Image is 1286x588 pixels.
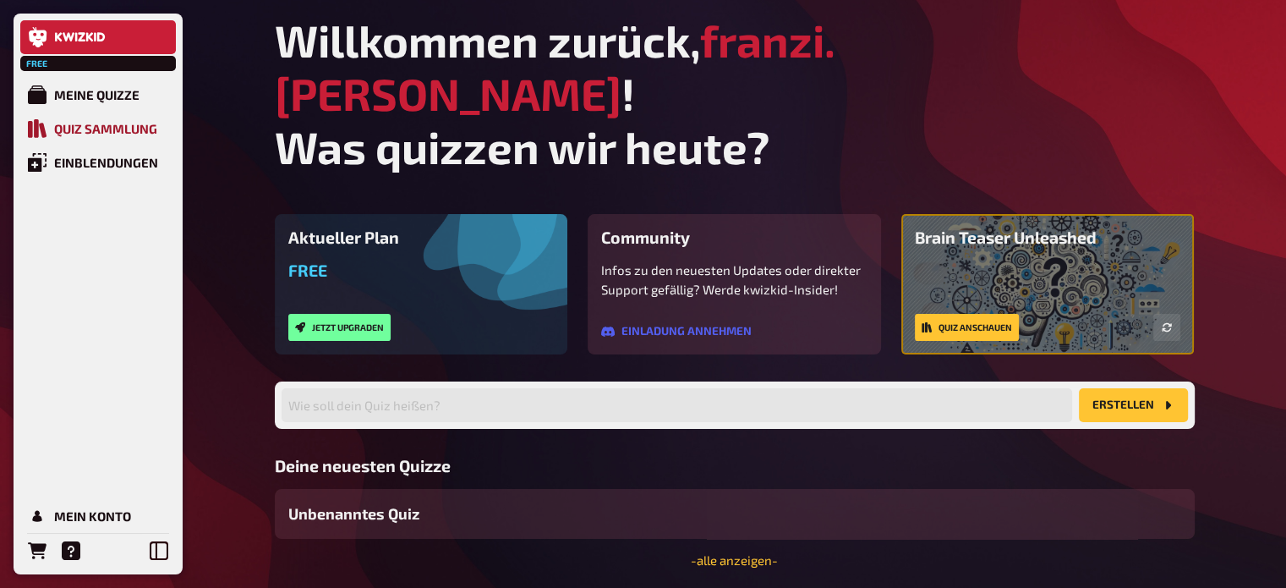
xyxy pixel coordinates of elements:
[915,314,1019,341] a: Quiz anschauen
[601,261,867,299] p: Infos zu den neuesten Updates oder direkter Support gefällig? Werde kwizkid-Insider!
[20,534,54,568] a: Bestellungen
[54,87,140,102] div: Meine Quizze
[288,314,391,341] button: Jetzt upgraden
[20,78,176,112] a: Meine Quizze
[915,228,1181,247] h3: Brain Teaser Unleashed
[20,112,176,146] a: Quiz Sammlung
[288,228,555,247] h3: Aktueller Plan
[22,58,52,69] span: Free
[288,503,419,525] span: Unbenanntes Quiz
[1079,388,1188,422] button: Erstellen
[275,14,835,120] span: franzi.[PERSON_NAME]
[54,121,157,136] div: Quiz Sammlung
[282,388,1072,422] input: Wie soll dein Quiz heißen?
[54,508,131,524] div: Mein Konto
[691,552,778,568] a: -alle anzeigen-
[288,261,327,280] span: Free
[54,155,158,170] div: Einblendungen
[601,325,752,338] a: Einladung annehmen
[20,146,176,179] a: Einblendungen
[275,14,1195,173] h1: Willkommen zurück, ! Was quizzen wir heute?
[275,489,1195,539] a: Unbenanntes Quiz
[275,456,1195,475] h3: Deine neuesten Quizze
[601,228,867,247] h3: Community
[54,534,88,568] a: Hilfe
[20,499,176,533] a: Mein Konto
